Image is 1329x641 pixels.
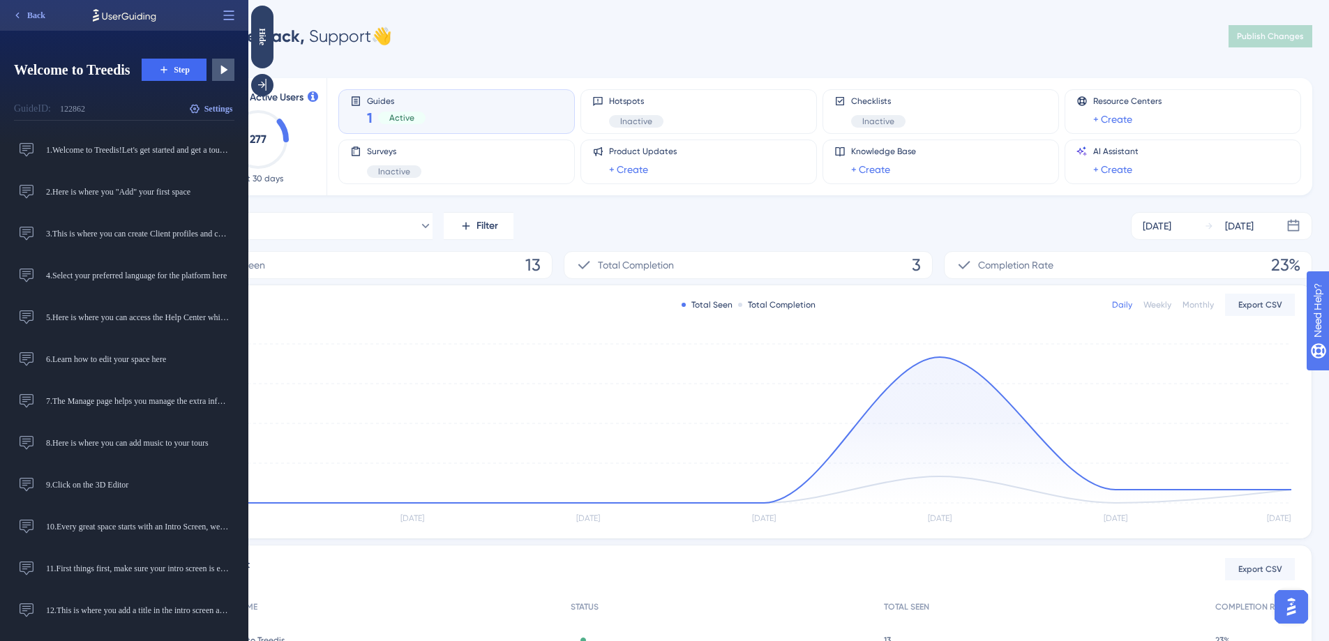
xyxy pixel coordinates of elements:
[978,257,1053,273] span: Completion Rate
[27,10,45,21] span: Back
[1238,564,1282,575] span: Export CSV
[46,144,229,156] span: 1. Welcome to Treedis!Let's get started and get a tour of our platform 💪
[389,112,414,123] span: Active
[1143,299,1171,310] div: Weekly
[1093,96,1162,107] span: Resource Centers
[204,103,233,114] span: Settings
[851,161,890,178] a: + Create
[46,312,229,323] span: 5. Here is where you can access the Help Center which offers a comprehensive library of articles ...
[1215,601,1288,612] span: COMPLETION RATE
[187,98,234,120] button: Settings
[1093,111,1132,128] a: + Create
[184,212,433,240] button: All Guides
[46,437,229,448] span: 8. Here is where you can add music to your tours
[367,108,373,128] span: 1
[1182,299,1214,310] div: Monthly
[476,218,498,234] span: Filter
[46,521,229,532] span: 10. Every great space starts with an Intro Screen, welcoming your visitors and providing key info...
[6,4,52,27] button: Back
[1225,558,1295,580] button: Export CSV
[142,59,207,81] button: Step
[1229,25,1312,47] button: Publish Changes
[1225,294,1295,316] button: Export CSV
[609,161,648,178] a: + Create
[912,254,921,276] span: 3
[525,254,541,276] span: 13
[1112,299,1132,310] div: Daily
[33,3,87,20] span: Need Help?
[174,64,190,75] span: Step
[367,146,421,157] span: Surveys
[1143,218,1171,234] div: [DATE]
[609,146,677,157] span: Product Updates
[367,96,426,105] span: Guides
[576,513,600,523] tspan: [DATE]
[862,116,894,127] span: Inactive
[378,166,410,177] span: Inactive
[46,228,229,239] span: 3. This is where you can create Client profiles and customize their tours with their unique logo,...
[60,103,85,114] div: 122862
[1225,218,1254,234] div: [DATE]
[444,212,513,240] button: Filter
[46,270,229,281] span: 4. Select your preferred language for the platform here
[46,395,229,407] span: 7. The Manage page helps you manage the extra info of your tours
[1238,299,1282,310] span: Export CSV
[1270,586,1312,628] iframe: UserGuiding AI Assistant Launcher
[1093,146,1139,157] span: AI Assistant
[620,116,652,127] span: Inactive
[682,299,733,310] div: Total Seen
[884,601,929,612] span: TOTAL SEEN
[571,601,599,612] span: STATUS
[234,173,283,184] span: Last 30 days
[1267,513,1291,523] tspan: [DATE]
[1104,513,1127,523] tspan: [DATE]
[928,513,952,523] tspan: [DATE]
[46,563,229,574] span: 11. First things first, make sure your intro screen is enabled
[213,89,303,106] span: Monthly Active Users
[1093,161,1132,178] a: + Create
[250,133,266,146] text: 277
[851,146,916,157] span: Knowledge Base
[1271,254,1300,276] span: 23%
[400,513,424,523] tspan: [DATE]
[46,186,229,197] span: 2. Here is where you "Add" your first space
[1237,31,1304,42] span: Publish Changes
[184,25,392,47] div: Support 👋
[46,605,229,616] span: 12. This is where you add a title in the intro screen and see how it looks like in real time. Che...
[14,60,130,80] span: Welcome to Treedis
[609,96,663,107] span: Hotspots
[851,96,906,107] span: Checklists
[598,257,674,273] span: Total Completion
[14,100,51,117] div: Guide ID:
[738,299,816,310] div: Total Completion
[46,354,229,365] span: 6. Learn how to edit your space here
[46,479,229,490] span: 9. Click on the 3D Editor
[752,513,776,523] tspan: [DATE]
